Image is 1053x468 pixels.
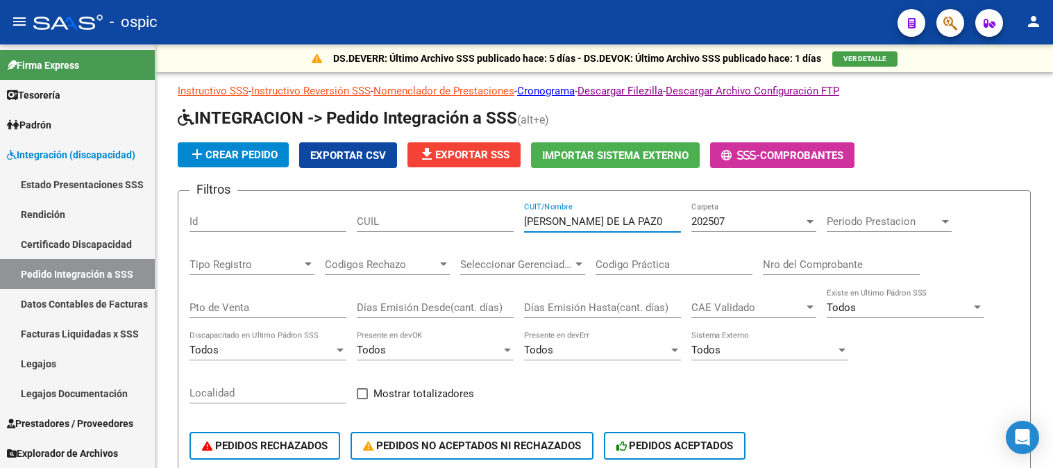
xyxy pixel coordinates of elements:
[325,258,437,271] span: Codigos Rechazo
[1025,13,1042,30] mat-icon: person
[333,51,821,66] p: DS.DEVERR: Último Archivo SSS publicado hace: 5 días - DS.DEVOK: Último Archivo SSS publicado hac...
[616,440,734,452] span: PEDIDOS ACEPTADOS
[189,146,205,162] mat-icon: add
[110,7,158,37] span: - ospic
[517,85,575,97] a: Cronograma
[691,301,804,314] span: CAE Validado
[7,416,133,431] span: Prestadores / Proveedores
[691,215,725,228] span: 202507
[542,149,689,162] span: Importar Sistema Externo
[524,344,553,356] span: Todos
[721,149,760,162] span: -
[832,51,898,67] button: VER DETALLE
[373,85,514,97] a: Nomenclador de Prestaciones
[189,432,340,460] button: PEDIDOS RECHAZADOS
[419,149,509,161] span: Exportar SSS
[843,55,886,62] span: VER DETALLE
[178,85,248,97] a: Instructivo SSS
[691,344,721,356] span: Todos
[7,58,79,73] span: Firma Express
[373,385,474,402] span: Mostrar totalizadores
[578,85,663,97] a: Descargar Filezilla
[517,113,549,126] span: (alt+e)
[310,149,386,162] span: Exportar CSV
[1006,421,1039,454] div: Open Intercom Messenger
[363,440,581,452] span: PEDIDOS NO ACEPTADOS NI RECHAZADOS
[178,83,1031,99] p: - - - - -
[531,142,700,168] button: Importar Sistema Externo
[189,149,278,161] span: Crear Pedido
[419,146,435,162] mat-icon: file_download
[710,142,854,168] button: -Comprobantes
[351,432,593,460] button: PEDIDOS NO ACEPTADOS NI RECHAZADOS
[827,215,939,228] span: Periodo Prestacion
[604,432,746,460] button: PEDIDOS ACEPTADOS
[7,147,135,162] span: Integración (discapacidad)
[202,440,328,452] span: PEDIDOS RECHAZADOS
[251,85,371,97] a: Instructivo Reversión SSS
[666,85,839,97] a: Descargar Archivo Configuración FTP
[760,149,843,162] span: Comprobantes
[7,446,118,461] span: Explorador de Archivos
[357,344,386,356] span: Todos
[460,258,573,271] span: Seleccionar Gerenciador
[11,13,28,30] mat-icon: menu
[189,180,237,199] h3: Filtros
[7,117,51,133] span: Padrón
[178,108,517,128] span: INTEGRACION -> Pedido Integración a SSS
[827,301,856,314] span: Todos
[189,344,219,356] span: Todos
[178,142,289,167] button: Crear Pedido
[7,87,60,103] span: Tesorería
[189,258,302,271] span: Tipo Registro
[407,142,521,167] button: Exportar SSS
[299,142,397,168] button: Exportar CSV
